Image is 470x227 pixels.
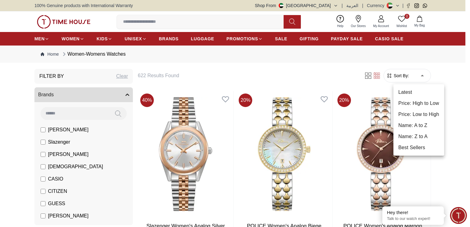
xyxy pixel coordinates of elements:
[393,87,444,98] li: Latest
[387,209,439,216] div: Hey there!
[450,207,467,224] div: Chat Widget
[393,98,444,109] li: Price: High to Low
[393,109,444,120] li: Price: Low to High
[393,131,444,142] li: Name: Z to A
[393,142,444,153] li: Best Sellers
[393,120,444,131] li: Name: A to Z
[387,216,439,221] p: Talk to our watch expert!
